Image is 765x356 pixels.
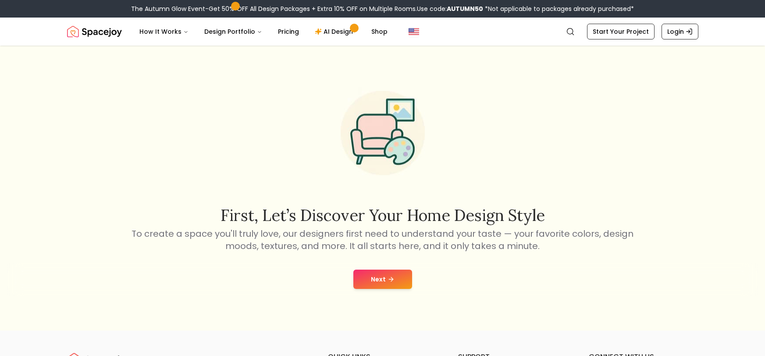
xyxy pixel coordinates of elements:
a: Spacejoy [67,23,122,40]
button: How It Works [132,23,196,40]
p: To create a space you'll truly love, our designers first need to understand your taste — your fav... [130,228,635,252]
a: AI Design [308,23,363,40]
img: Spacejoy Logo [67,23,122,40]
a: Login [662,24,698,39]
nav: Main [132,23,395,40]
nav: Global [67,18,698,46]
a: Pricing [271,23,306,40]
span: Use code: [417,4,483,13]
div: The Autumn Glow Event-Get 50% OFF All Design Packages + Extra 10% OFF on Multiple Rooms. [131,4,634,13]
b: AUTUMN50 [447,4,483,13]
a: Start Your Project [587,24,655,39]
button: Design Portfolio [197,23,269,40]
a: Shop [364,23,395,40]
button: Next [353,270,412,289]
span: *Not applicable to packages already purchased* [483,4,634,13]
img: Start Style Quiz Illustration [327,77,439,189]
h2: First, let’s discover your home design style [130,206,635,224]
img: United States [409,26,419,37]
